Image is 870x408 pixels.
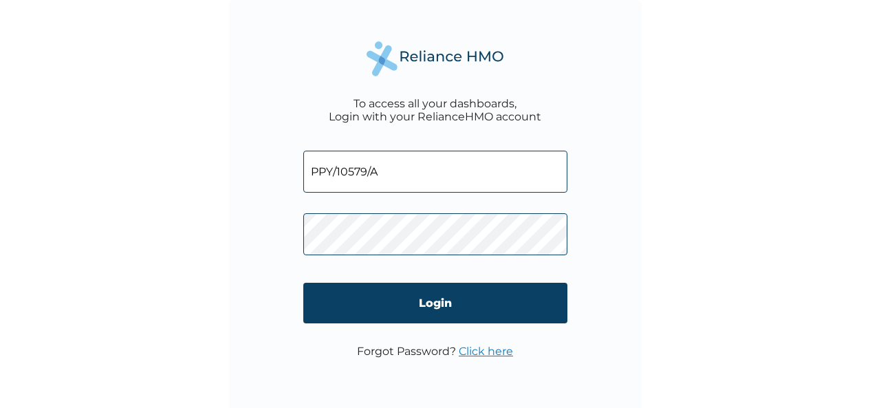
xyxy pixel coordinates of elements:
[367,41,504,76] img: Reliance Health's Logo
[329,97,541,123] div: To access all your dashboards, Login with your RelianceHMO account
[303,283,567,323] input: Login
[303,151,567,193] input: Email address or HMO ID
[357,345,513,358] p: Forgot Password?
[459,345,513,358] a: Click here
